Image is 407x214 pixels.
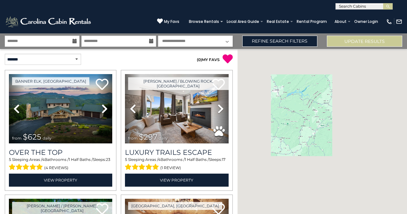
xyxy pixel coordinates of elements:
a: (0)MY FAVS [197,57,220,62]
a: About [331,17,350,26]
span: 4 [42,157,45,162]
a: [PERSON_NAME] / Blowing Rock, [GEOGRAPHIC_DATA] [128,77,228,90]
a: Over The Top [9,148,112,157]
div: Sleeping Areas / Bathrooms / Sleeps: [9,157,112,172]
span: (4 reviews) [44,164,68,172]
span: 23 [106,157,110,162]
span: 5 [125,157,127,162]
a: View Property [9,174,112,187]
a: View Property [125,174,228,187]
a: Rental Program [293,17,330,26]
a: Luxury Trails Escape [125,148,228,157]
img: phone-regular-white.png [386,18,392,25]
span: My Favs [164,19,179,24]
a: [GEOGRAPHIC_DATA], [GEOGRAPHIC_DATA] [128,202,222,210]
a: Owner Login [351,17,381,26]
span: 1 Half Baths / [185,157,209,162]
span: ( ) [197,57,202,62]
img: White-1-2.png [5,15,93,28]
span: from [12,136,22,141]
a: Add to favorites [96,78,108,92]
a: Local Area Guide [224,17,262,26]
span: 1 Half Baths / [69,157,93,162]
span: daily [43,136,52,141]
button: Update Results [327,36,402,47]
a: Real Estate [264,17,292,26]
span: $625 [23,132,41,142]
span: 17 [222,157,225,162]
img: thumbnail_167153549.jpeg [9,74,112,143]
a: Refine Search Filters [242,36,318,47]
span: $297 [139,132,157,142]
a: My Favs [157,18,179,25]
a: Banner Elk, [GEOGRAPHIC_DATA] [12,77,89,85]
span: daily [159,136,168,141]
img: mail-regular-white.png [396,18,402,25]
span: 0 [198,57,201,62]
span: 5 [9,157,11,162]
span: 4 [158,157,161,162]
span: (1 review) [160,164,181,172]
span: from [128,136,138,141]
a: Browse Rentals [186,17,222,26]
div: Sleeping Areas / Bathrooms / Sleeps: [125,157,228,172]
img: thumbnail_168695581.jpeg [125,74,228,143]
